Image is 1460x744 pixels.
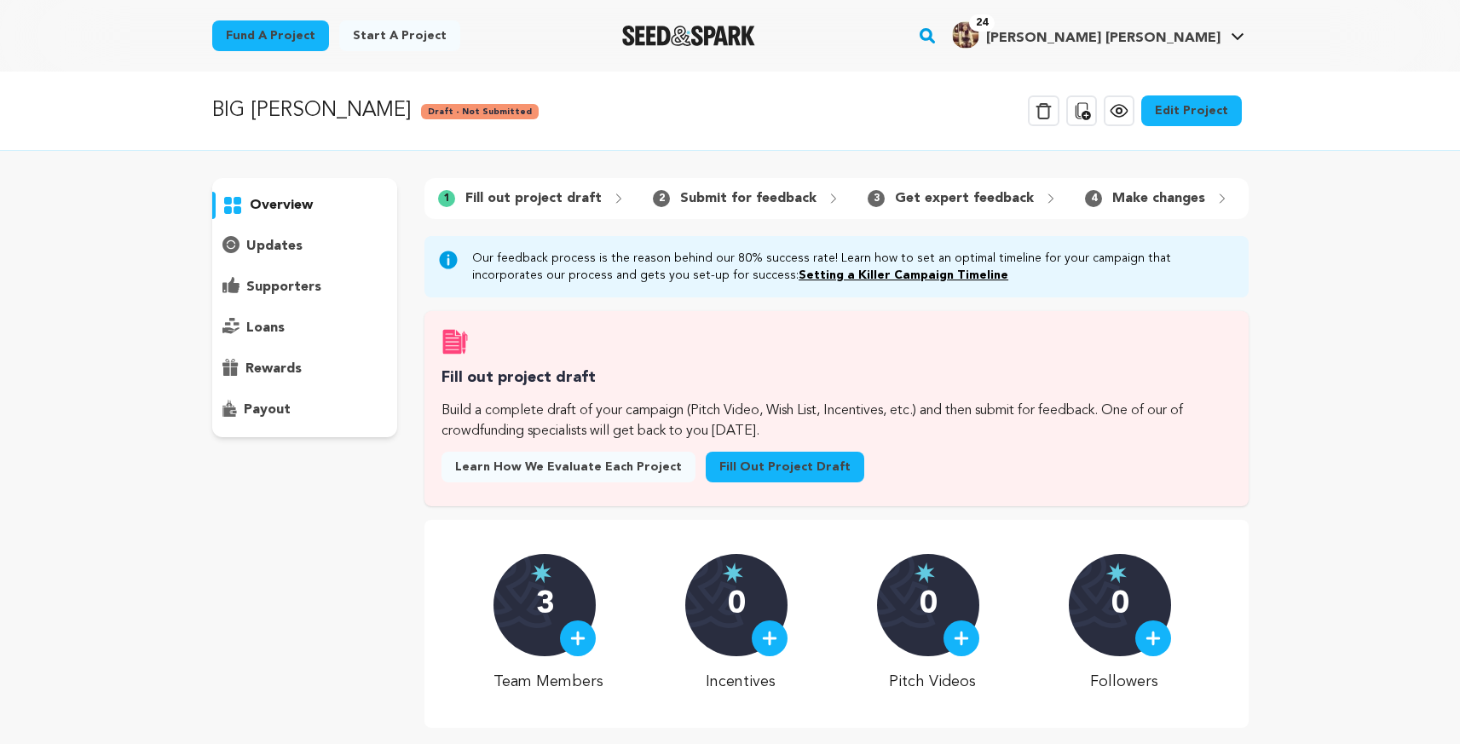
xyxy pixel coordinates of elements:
img: 1150235_10202030855027073_1450084974_n.jpg [952,21,979,49]
span: 24 [969,14,995,32]
div: Donna Mae F.'s Profile [952,21,1221,49]
p: Pitch Videos [877,670,987,694]
p: Team Members [493,670,603,694]
span: Draft - Not Submitted [421,104,539,119]
p: rewards [245,359,302,379]
img: Seed&Spark Logo Dark Mode [622,26,756,46]
span: [PERSON_NAME] [PERSON_NAME] [986,32,1221,45]
p: 0 [920,588,938,622]
p: Our feedback process is the reason behind our 80% success rate! Learn how to set an optimal timel... [472,250,1234,284]
span: Donna Mae F.'s Profile [949,18,1248,54]
span: 2 [653,190,670,207]
span: 3 [868,190,885,207]
a: Setting a Killer Campaign Timeline [799,269,1008,281]
p: loans [246,318,285,338]
p: updates [246,236,303,257]
p: Submit for feedback [680,188,817,209]
span: 1 [438,190,455,207]
span: 4 [1085,190,1102,207]
a: Start a project [339,20,460,51]
img: plus.svg [954,631,969,646]
p: Fill out project draft [465,188,602,209]
a: Donna Mae F.'s Profile [949,18,1248,49]
p: Get expert feedback [895,188,1034,209]
img: plus.svg [1145,631,1161,646]
p: 0 [728,588,746,622]
p: BIG [PERSON_NAME] [212,95,411,126]
img: plus.svg [762,631,777,646]
span: Learn how we evaluate each project [455,459,682,476]
button: payout [212,396,398,424]
a: Fund a project [212,20,329,51]
a: Seed&Spark Homepage [622,26,756,46]
a: Fill out project draft [706,452,864,482]
p: Incentives [685,670,795,694]
img: plus.svg [570,631,586,646]
p: Build a complete draft of your campaign (Pitch Video, Wish List, Incentives, etc.) and then submi... [441,401,1231,441]
button: supporters [212,274,398,301]
p: overview [250,195,313,216]
button: rewards [212,355,398,383]
p: Followers [1069,670,1179,694]
button: loans [212,314,398,342]
h3: Fill out project draft [441,366,1231,390]
button: updates [212,233,398,260]
p: supporters [246,277,321,297]
a: Learn how we evaluate each project [441,452,695,482]
p: 3 [536,588,554,622]
p: Make changes [1112,188,1205,209]
p: 0 [1111,588,1129,622]
a: Edit Project [1141,95,1242,126]
p: payout [244,400,291,420]
button: overview [212,192,398,219]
